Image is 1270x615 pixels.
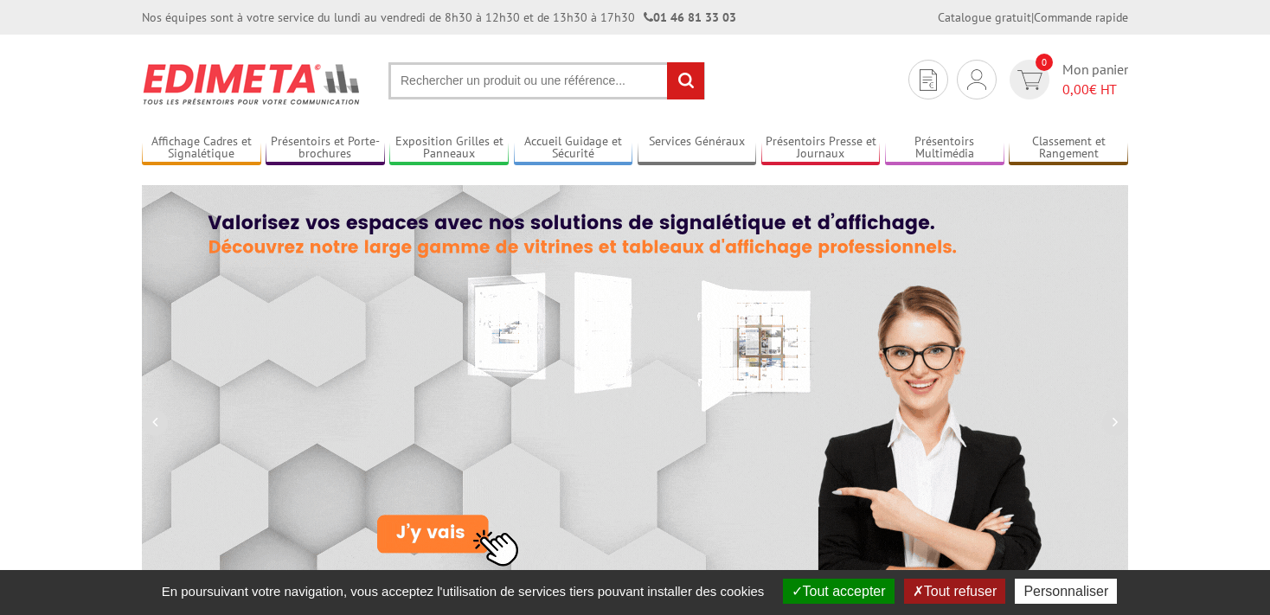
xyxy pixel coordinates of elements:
[153,584,773,599] span: En poursuivant votre navigation, vous acceptez l'utilisation de services tiers pouvant installer ...
[1062,60,1128,99] span: Mon panier
[142,52,362,116] img: Présentoir, panneau, stand - Edimeta - PLV, affichage, mobilier bureau, entreprise
[266,134,385,163] a: Présentoirs et Porte-brochures
[1062,80,1128,99] span: € HT
[1036,54,1053,71] span: 0
[938,9,1128,26] div: |
[644,10,736,25] strong: 01 46 81 33 03
[783,579,895,604] button: Tout accepter
[142,9,736,26] div: Nos équipes sont à votre service du lundi au vendredi de 8h30 à 12h30 et de 13h30 à 17h30
[1009,134,1128,163] a: Classement et Rangement
[1005,60,1128,99] a: devis rapide 0 Mon panier 0,00€ HT
[904,579,1005,604] button: Tout refuser
[967,69,986,90] img: devis rapide
[885,134,1004,163] a: Présentoirs Multimédia
[1015,579,1117,604] button: Personnaliser (fenêtre modale)
[1034,10,1128,25] a: Commande rapide
[1062,80,1089,98] span: 0,00
[938,10,1031,25] a: Catalogue gratuit
[638,134,757,163] a: Services Généraux
[667,62,704,99] input: rechercher
[389,134,509,163] a: Exposition Grilles et Panneaux
[761,134,881,163] a: Présentoirs Presse et Journaux
[920,69,937,91] img: devis rapide
[1017,70,1042,90] img: devis rapide
[514,134,633,163] a: Accueil Guidage et Sécurité
[388,62,705,99] input: Rechercher un produit ou une référence...
[142,134,261,163] a: Affichage Cadres et Signalétique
